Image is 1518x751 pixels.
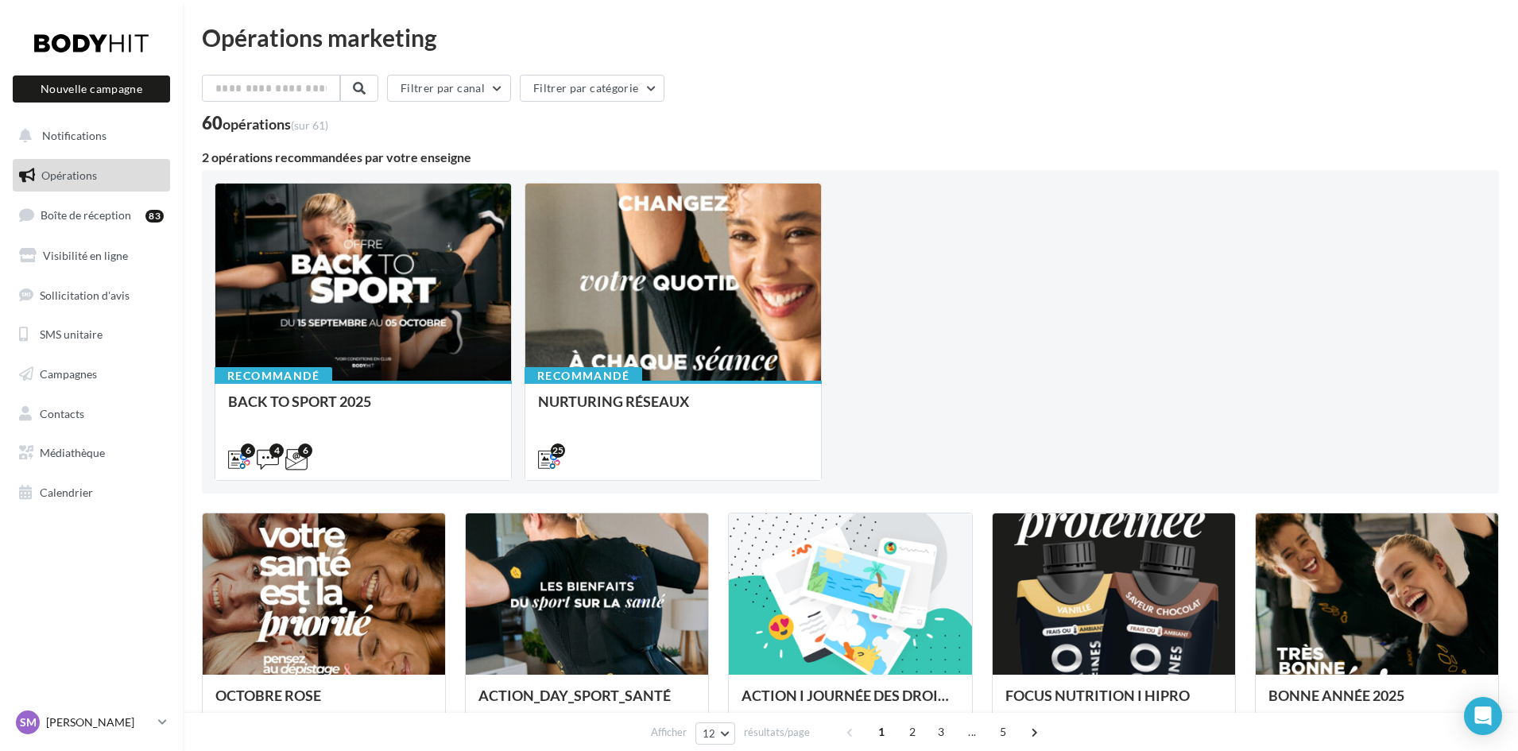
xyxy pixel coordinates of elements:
span: 12 [703,727,716,740]
span: résultats/page [744,725,810,740]
div: Recommandé [215,367,332,385]
a: Visibilité en ligne [10,239,173,273]
span: Campagnes [40,367,97,381]
a: Opérations [10,159,173,192]
div: 60 [202,114,328,132]
div: BONNE ANNÉE 2025 [1268,687,1485,719]
div: NURTURING RÉSEAUX [538,393,808,425]
span: 5 [990,719,1016,745]
div: ACTION I JOURNÉE DES DROITS DES FEMMES [742,687,958,719]
a: Calendrier [10,476,173,509]
p: [PERSON_NAME] [46,714,152,730]
span: Médiathèque [40,446,105,459]
div: OCTOBRE ROSE [215,687,432,719]
span: Visibilité en ligne [43,249,128,262]
button: Notifications [10,119,167,153]
div: 2 opérations recommandées par votre enseigne [202,151,1499,164]
div: 83 [145,210,164,223]
div: opérations [223,117,328,131]
div: ACTION_DAY_SPORT_SANTÉ [478,687,695,719]
div: Open Intercom Messenger [1464,697,1502,735]
span: Afficher [651,725,687,740]
button: Filtrer par catégorie [520,75,664,102]
span: 1 [869,719,894,745]
a: SM [PERSON_NAME] [13,707,170,737]
span: 3 [928,719,954,745]
button: Filtrer par canal [387,75,511,102]
span: Contacts [40,407,84,420]
div: 6 [298,443,312,458]
button: Nouvelle campagne [13,75,170,103]
span: Opérations [41,168,97,182]
div: BACK TO SPORT 2025 [228,393,498,425]
div: Recommandé [525,367,642,385]
a: Boîte de réception83 [10,198,173,232]
span: Calendrier [40,486,93,499]
div: FOCUS NUTRITION I HIPRO [1005,687,1222,719]
div: 6 [241,443,255,458]
span: SMS unitaire [40,327,103,341]
a: Sollicitation d'avis [10,279,173,312]
a: Contacts [10,397,173,431]
span: Notifications [42,129,106,142]
div: 25 [551,443,565,458]
span: ... [959,719,985,745]
span: 2 [900,719,925,745]
span: (sur 61) [291,118,328,132]
a: Médiathèque [10,436,173,470]
span: Boîte de réception [41,208,131,222]
a: Campagnes [10,358,173,391]
button: 12 [695,722,736,745]
div: 4 [269,443,284,458]
a: SMS unitaire [10,318,173,351]
span: Sollicitation d'avis [40,288,130,301]
div: Opérations marketing [202,25,1499,49]
span: SM [20,714,37,730]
